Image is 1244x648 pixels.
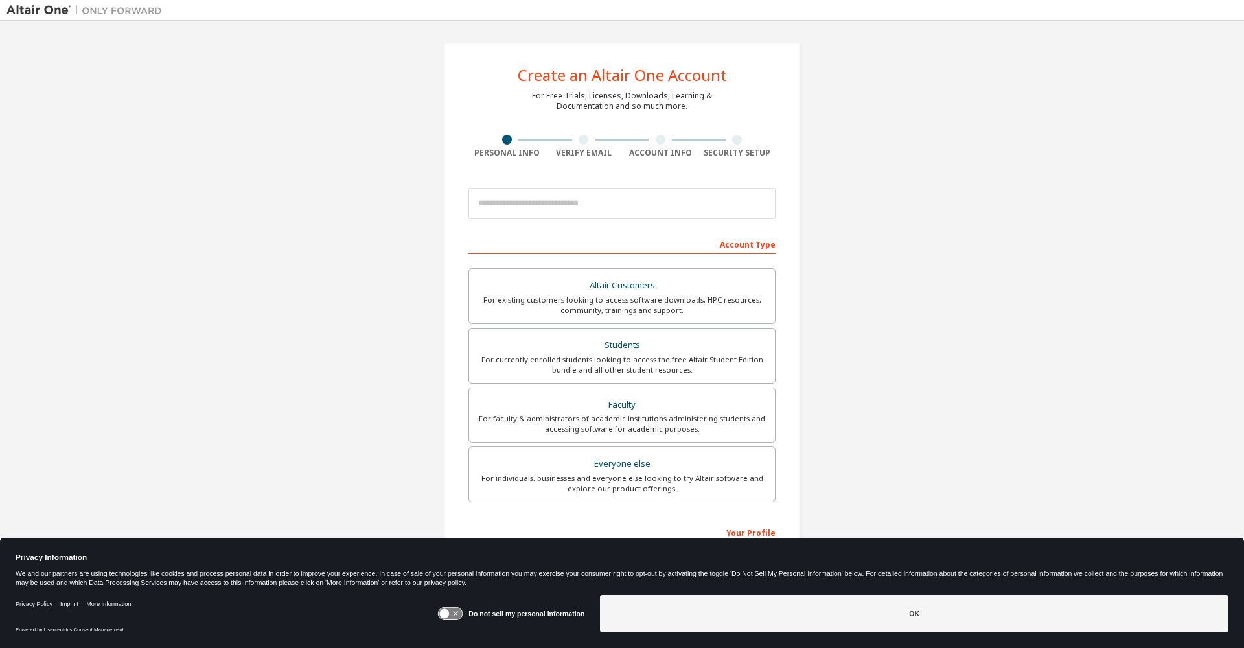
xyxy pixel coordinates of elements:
div: Faculty [477,396,767,414]
div: For existing customers looking to access software downloads, HPC resources, community, trainings ... [477,295,767,316]
div: Your Profile [468,522,776,542]
div: For Free Trials, Licenses, Downloads, Learning & Documentation and so much more. [532,91,712,111]
div: Account Info [622,148,699,158]
div: Personal Info [468,148,546,158]
div: Everyone else [477,455,767,473]
div: Create an Altair One Account [518,67,727,83]
div: Students [477,336,767,354]
div: Verify Email [546,148,623,158]
div: Altair Customers [477,277,767,295]
div: Security Setup [699,148,776,158]
div: Account Type [468,233,776,254]
div: For individuals, businesses and everyone else looking to try Altair software and explore our prod... [477,473,767,494]
img: Altair One [6,4,168,17]
div: For faculty & administrators of academic institutions administering students and accessing softwa... [477,413,767,434]
div: For currently enrolled students looking to access the free Altair Student Edition bundle and all ... [477,354,767,375]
